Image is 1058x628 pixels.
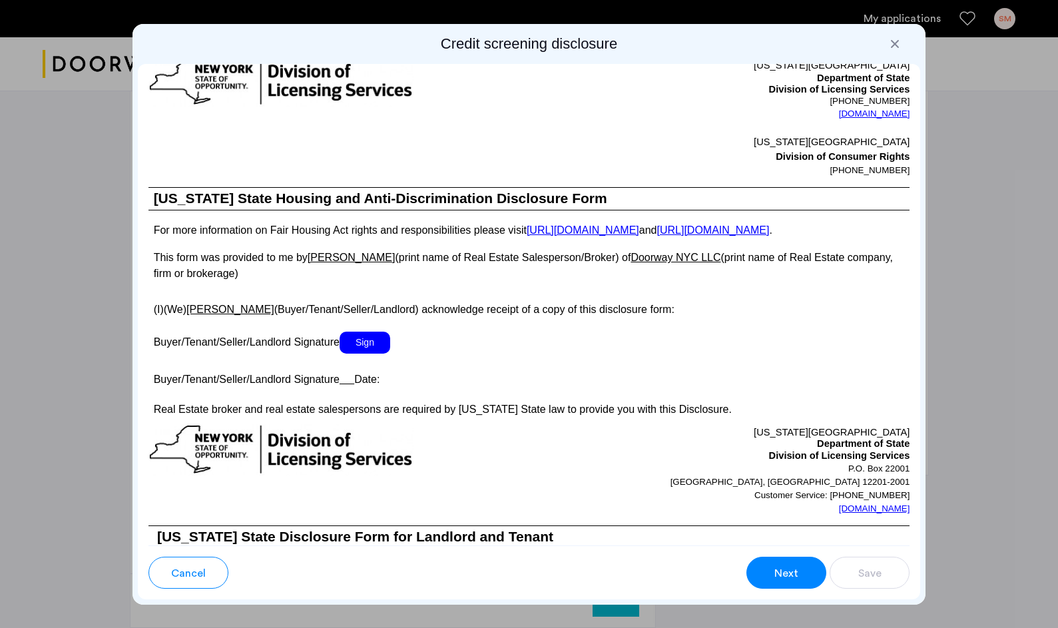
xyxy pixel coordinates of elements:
[529,135,910,149] p: [US_STATE][GEOGRAPHIC_DATA]
[529,96,910,107] p: [PHONE_NUMBER]
[148,424,413,475] img: new-york-logo.png
[148,368,910,387] p: Buyer/Tenant/Seller/Landlord Signature Date:
[186,304,274,315] u: [PERSON_NAME]
[529,55,910,73] p: [US_STATE][GEOGRAPHIC_DATA]
[830,557,910,589] button: button
[529,424,910,439] p: [US_STATE][GEOGRAPHIC_DATA]
[148,557,228,589] button: button
[529,450,910,462] p: Division of Licensing Services
[529,73,910,85] p: Department of State
[154,336,340,348] span: Buyer/Tenant/Seller/Landlord Signature
[340,332,390,354] span: Sign
[308,252,396,263] u: [PERSON_NAME]
[657,224,770,236] a: [URL][DOMAIN_NAME]
[529,164,910,177] p: [PHONE_NUMBER]
[746,557,826,589] button: button
[148,188,910,210] h1: [US_STATE] State Housing and Anti-Discrimination Disclosure Form
[148,525,910,548] h3: [US_STATE] State Disclosure Form for Landlord and Tenant
[529,489,910,502] p: Customer Service: [PHONE_NUMBER]
[529,475,910,489] p: [GEOGRAPHIC_DATA], [GEOGRAPHIC_DATA] 12201-2001
[529,462,910,475] p: P.O. Box 22001
[529,84,910,96] p: Division of Licensing Services
[148,55,413,107] img: new-york-logo.png
[529,149,910,164] p: Division of Consumer Rights
[148,402,910,418] p: Real Estate broker and real estate salespersons are required by [US_STATE] State law to provide y...
[839,107,910,121] a: [DOMAIN_NAME]
[774,565,798,581] span: Next
[148,250,910,282] p: This form was provided to me by (print name of Real Estate Salesperson/Broker) of (print name of ...
[858,565,882,581] span: Save
[171,565,206,581] span: Cancel
[527,224,639,236] a: [URL][DOMAIN_NAME]
[148,224,910,236] p: For more information on Fair Housing Act rights and responsibilities please visit and .
[839,502,910,515] a: [DOMAIN_NAME]
[529,438,910,450] p: Department of State
[148,296,910,318] p: (I)(We) (Buyer/Tenant/Seller/Landlord) acknowledge receipt of a copy of this disclosure form:
[138,35,921,53] h2: Credit screening disclosure
[631,252,720,263] u: Doorway NYC LLC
